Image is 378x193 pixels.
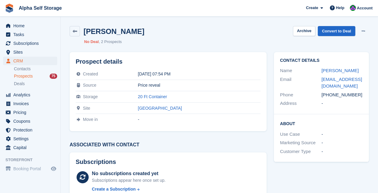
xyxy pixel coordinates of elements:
a: Deals [14,81,57,87]
a: Convert to Deal [318,26,355,36]
span: Help [336,5,344,11]
span: Storefront [5,157,60,163]
a: [PERSON_NAME] [321,68,359,73]
a: menu [3,30,57,39]
a: Alpha Self Storage [16,3,64,13]
div: Customer Type [280,148,321,155]
div: Create a Subscription [92,186,136,192]
span: Invoices [13,99,50,108]
h3: Associated with contact [70,142,267,148]
span: Move in [83,117,98,122]
a: menu [3,135,57,143]
span: Create [306,5,318,11]
a: Create a Subscription [92,186,166,192]
a: menu [3,143,57,152]
a: 20 Ft Container [138,94,167,99]
h2: Prospect details [76,58,261,65]
a: menu [3,22,57,30]
h2: Subscriptions [76,158,261,165]
a: Preview store [50,165,57,172]
span: Protection [13,126,50,134]
span: Capital [13,143,50,152]
span: Coupons [13,117,50,125]
span: Account [357,5,373,11]
span: Prospects [14,73,33,79]
a: menu [3,108,57,117]
li: 2 Prospects [99,39,122,45]
div: Address [280,100,321,107]
a: Contacts [14,66,57,72]
div: Marketing Source [280,139,321,146]
div: Name [280,67,321,74]
span: Tasks [13,30,50,39]
span: CRM [13,57,50,65]
img: James Bambury [350,5,356,11]
div: - [321,148,363,155]
span: Analytics [13,91,50,99]
span: Site [83,106,90,111]
img: stora-icon-8386f47178a22dfd0bd8f6a31ec36ba5ce8667c1dd55bd0f319d3a0aa187defe.svg [5,4,14,13]
a: menu [3,57,57,65]
h2: Contact Details [280,58,363,63]
a: [GEOGRAPHIC_DATA] [138,106,182,111]
span: Booking Portal [13,165,50,173]
span: Deals [14,81,25,87]
div: [PHONE_NUMBER] [321,92,363,98]
div: Price reveal [138,83,261,88]
a: menu [3,117,57,125]
div: Use Case [280,131,321,138]
a: menu [3,48,57,56]
span: Settings [13,135,50,143]
div: - [321,131,363,138]
a: menu [3,126,57,134]
span: Pricing [13,108,50,117]
li: No Deal [84,39,99,45]
span: Source [83,83,96,88]
div: Subscriptions appear here once set up. [92,177,166,184]
div: No subscriptions created yet [92,170,166,177]
h2: About [280,120,363,126]
div: 75 [50,74,57,79]
span: Storage [83,94,98,99]
span: Home [13,22,50,30]
a: menu [3,91,57,99]
div: Email [280,76,321,90]
button: Archive [293,26,315,36]
span: Sites [13,48,50,56]
div: [DATE] 07:54 PM [138,72,261,76]
a: menu [3,99,57,108]
span: Subscriptions [13,39,50,48]
a: menu [3,39,57,48]
a: Prospects 75 [14,73,57,79]
h2: [PERSON_NAME] [84,27,144,35]
div: - [321,139,363,146]
span: Created [83,72,98,76]
div: - [321,100,363,107]
a: [EMAIL_ADDRESS][DOMAIN_NAME] [321,77,362,89]
div: Phone [280,92,321,98]
div: - [138,117,261,122]
a: menu [3,165,57,173]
